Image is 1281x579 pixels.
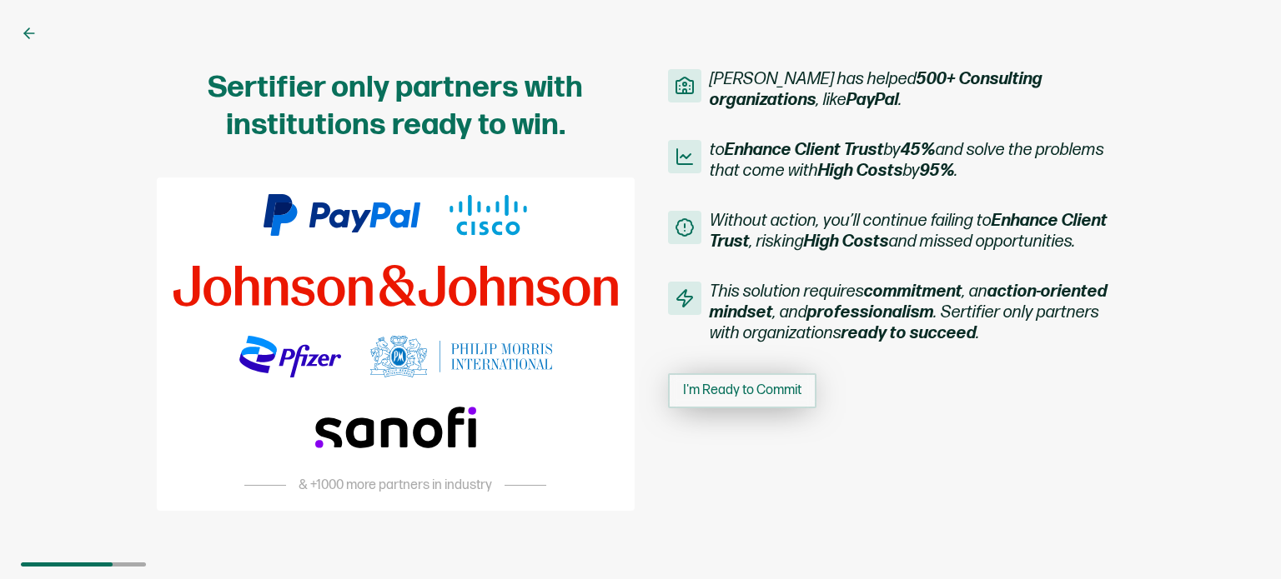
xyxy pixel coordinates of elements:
[807,302,934,322] b: professionalism
[710,282,1108,322] b: action-oriented mindset
[668,373,816,408] button: I'm Ready to Commit
[450,194,528,236] img: cisco-logo.svg
[299,477,492,494] span: & +1000 more partners in industry
[841,323,977,343] b: ready to succeed
[710,211,1124,252] span: Without action, you’ll continue failing to , risking and missed opportunities.
[804,232,889,252] b: High Costs
[710,69,1042,110] b: 500+ Consulting organizations
[1198,499,1281,579] iframe: Chat Widget
[710,69,1124,111] span: [PERSON_NAME] has helped , like .
[683,384,801,397] span: I'm Ready to Commit
[173,265,618,307] img: jj-logo.svg
[157,69,635,144] h1: Sertifier only partners with institutions ready to win.
[370,336,552,377] img: philip-morris-logo.svg
[710,211,1108,252] b: Enhance Client Trust
[846,90,899,110] b: PayPal
[818,161,903,181] b: High Costs
[239,336,341,377] img: pfizer-logo.svg
[710,282,1124,344] span: This solution requires , an , and . Sertifier only partners with organizations .
[710,140,1124,182] span: to by and solve the problems that come with by .
[315,407,475,448] img: sanofi-logo.svg
[264,194,421,236] img: paypal-logo.svg
[920,161,955,181] b: 95%
[901,140,936,160] b: 45%
[864,282,962,302] b: commitment
[725,140,884,160] b: Enhance Client Trust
